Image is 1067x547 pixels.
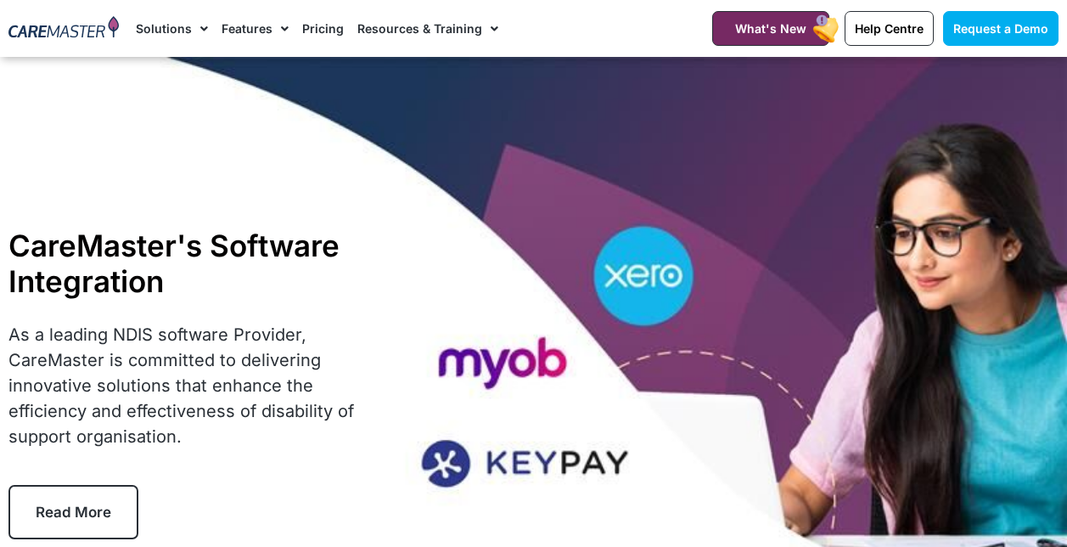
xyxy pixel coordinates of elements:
a: Request a Demo [943,11,1059,46]
img: CareMaster Logo [8,16,119,41]
h1: CareMaster's Software Integration [8,228,365,299]
span: Request a Demo [953,21,1048,36]
a: Read More [8,485,138,539]
a: What's New [712,11,829,46]
span: What's New [735,21,806,36]
a: Help Centre [845,11,934,46]
p: As a leading NDIS software Provider, CareMaster is committed to delivering innovative solutions t... [8,322,365,449]
span: Help Centre [855,21,924,36]
span: Read More [36,504,111,521]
